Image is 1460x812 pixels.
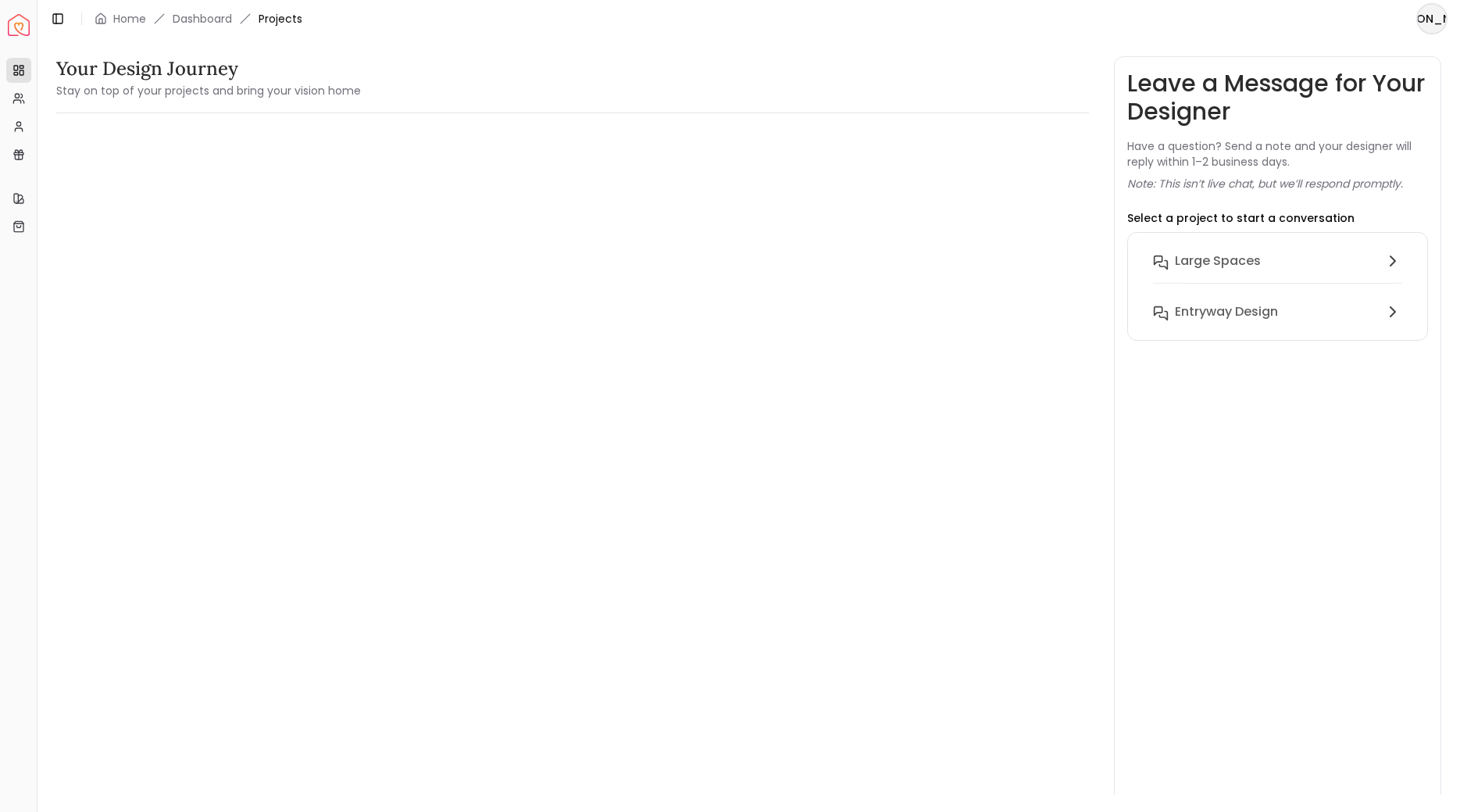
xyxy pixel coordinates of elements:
nav: breadcrumb [95,11,302,27]
span: [PERSON_NAME] [1418,5,1446,33]
h3: Your Design Journey [56,56,361,81]
p: Have a question? Send a note and your designer will reply within 1–2 business days. [1127,138,1428,170]
a: Spacejoy [8,14,30,36]
p: Select a project to start a conversation [1127,210,1355,226]
a: Dashboard [173,11,232,27]
h3: Leave a Message for Your Designer [1127,70,1428,126]
h6: Large Spaces [1175,252,1261,270]
span: Projects [259,11,302,27]
small: Stay on top of your projects and bring your vision home [56,83,361,98]
p: Note: This isn’t live chat, but we’ll respond promptly. [1127,176,1403,191]
button: Large Spaces [1141,245,1415,296]
img: Spacejoy Logo [8,14,30,36]
button: entryway design [1141,296,1415,327]
a: Home [113,11,146,27]
h6: entryway design [1175,302,1278,321]
button: [PERSON_NAME] [1416,3,1448,34]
